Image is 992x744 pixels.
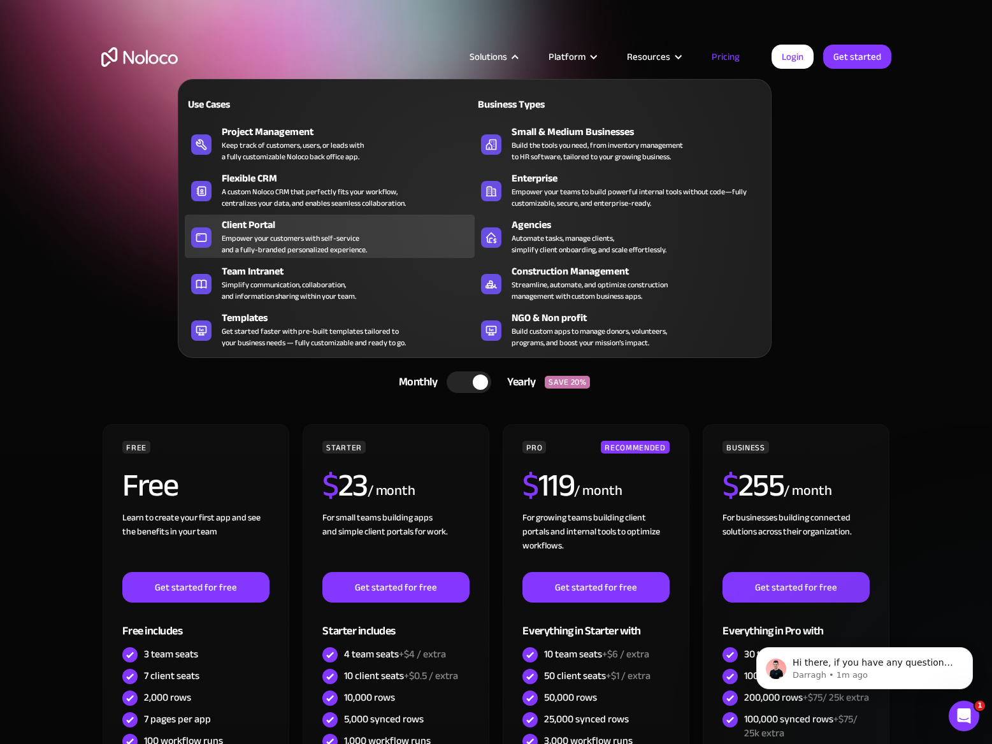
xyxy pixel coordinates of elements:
[544,712,629,726] div: 25,000 synced rows
[185,122,475,165] a: Project ManagementKeep track of customers, users, or leads witha fully customizable Noloco back o...
[101,197,891,217] h2: Start for free. Upgrade to support your business at any stage.
[222,232,367,255] div: Empower your customers with self-service and a fully-branded personalized experience.
[512,264,770,279] div: Construction Management
[475,215,765,258] a: AgenciesAutomate tasks, manage clients,simplify client onboarding, and scale effortlessly.
[722,441,768,454] div: BUSINESS
[512,325,667,348] div: Build custom apps to manage donors, volunteers, programs, and boost your mission’s impact.
[512,217,770,232] div: Agencies
[185,89,475,118] a: Use Cases
[222,325,406,348] div: Get started faster with pre-built templates tailored to your business needs — fully customizable ...
[533,48,611,65] div: Platform
[522,603,669,644] div: Everything in Starter with
[122,572,269,603] a: Get started for free
[222,139,364,162] div: Keep track of customers, users, or leads with a fully customizable Noloco back office app.
[122,441,150,454] div: FREE
[475,261,765,304] a: Construction ManagementStreamline, automate, and optimize constructionmanagement with custom busi...
[744,712,869,740] div: 100,000 synced rows
[144,669,199,683] div: 7 client seats
[122,603,269,644] div: Free includes
[512,186,758,209] div: Empower your teams to build powerful internal tools without code—fully customizable, secure, and ...
[512,279,668,302] div: Streamline, automate, and optimize construction management with custom business apps.
[512,310,770,325] div: NGO & Non profit
[122,511,269,572] div: Learn to create your first app and see the benefits in your team ‍
[574,481,622,501] div: / month
[722,572,869,603] a: Get started for free
[101,108,891,185] h1: Flexible Pricing Designed for Business
[322,469,368,501] h2: 23
[475,168,765,211] a: EnterpriseEmpower your teams to build powerful internal tools without code—fully customizable, se...
[949,701,979,731] iframe: Intercom live chat
[512,139,683,162] div: Build the tools you need, from inventory management to HR software, tailored to your growing busi...
[222,310,480,325] div: Templates
[611,48,696,65] div: Resources
[601,441,669,454] div: RECOMMENDED
[512,232,666,255] div: Automate tasks, manage clients, simplify client onboarding, and scale effortlessly.
[823,45,891,69] a: Get started
[222,264,480,279] div: Team Intranet
[975,701,985,711] span: 1
[784,481,831,501] div: / month
[399,645,446,664] span: +$4 / extra
[475,308,765,351] a: NGO & Non profitBuild custom apps to manage donors, volunteers,programs, and boost your mission’s...
[322,603,469,644] div: Starter includes
[722,603,869,644] div: Everything in Pro with
[696,48,756,65] a: Pricing
[322,441,365,454] div: STARTER
[178,61,772,358] nav: Solutions
[544,647,649,661] div: 10 team seats
[512,171,770,186] div: Enterprise
[737,620,992,710] iframe: Intercom notifications message
[144,647,198,661] div: 3 team seats
[144,712,211,726] div: 7 pages per app
[322,511,469,572] div: For small teams building apps and simple client portals for work. ‍
[627,48,670,65] div: Resources
[222,124,480,139] div: Project Management
[222,279,356,302] div: Simplify communication, collaboration, and information sharing within your team.
[772,45,814,69] a: Login
[491,373,545,392] div: Yearly
[185,215,475,258] a: Client PortalEmpower your customers with self-serviceand a fully-branded personalized experience.
[522,469,574,501] h2: 119
[185,261,475,304] a: Team IntranetSimplify communication, collaboration,and information sharing within your team.
[522,441,546,454] div: PRO
[512,124,770,139] div: Small & Medium Businesses
[549,48,586,65] div: Platform
[606,666,651,685] span: +$1 / extra
[722,469,784,501] h2: 255
[544,690,597,705] div: 50,000 rows
[470,48,507,65] div: Solutions
[522,511,669,572] div: For growing teams building client portals and internal tools to optimize workflows.
[522,455,538,515] span: $
[344,712,424,726] div: 5,000 synced rows
[722,455,738,515] span: $
[222,171,480,186] div: Flexible CRM
[344,647,446,661] div: 4 team seats
[475,97,614,112] div: Business Types
[222,186,406,209] div: A custom Noloco CRM that perfectly fits your workflow, centralizes your data, and enables seamles...
[101,334,891,366] div: CHOOSE YOUR PLAN
[322,572,469,603] a: Get started for free
[404,666,458,685] span: +$0.5 / extra
[185,168,475,211] a: Flexible CRMA custom Noloco CRM that perfectly fits your workflow,centralizes your data, and enab...
[383,373,447,392] div: Monthly
[222,217,480,232] div: Client Portal
[344,669,458,683] div: 10 client seats
[344,690,395,705] div: 10,000 rows
[185,308,475,351] a: TemplatesGet started faster with pre-built templates tailored toyour business needs — fully custo...
[144,690,191,705] div: 2,000 rows
[522,572,669,603] a: Get started for free
[744,710,858,743] span: +$75/ 25k extra
[475,122,765,165] a: Small & Medium BusinessesBuild the tools you need, from inventory managementto HR software, tailo...
[101,47,178,67] a: home
[475,89,765,118] a: Business Types
[602,645,649,664] span: +$6 / extra
[368,481,415,501] div: / month
[454,48,533,65] div: Solutions
[185,97,324,112] div: Use Cases
[545,376,590,389] div: SAVE 20%
[544,669,651,683] div: 50 client seats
